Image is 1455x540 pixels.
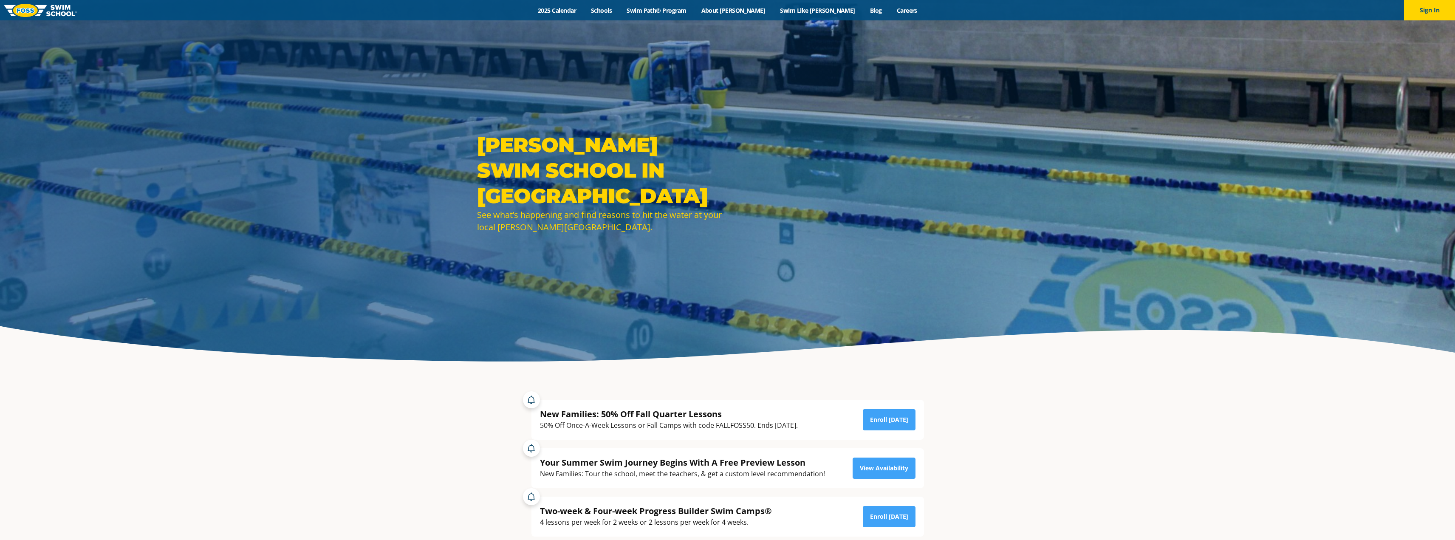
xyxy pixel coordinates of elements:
a: Enroll [DATE] [863,409,915,430]
div: Your Summer Swim Journey Begins With A Free Preview Lesson [540,457,825,468]
div: New Families: Tour the school, meet the teachers, & get a custom level recommendation! [540,468,825,480]
div: See what’s happening and find reasons to hit the water at your local [PERSON_NAME][GEOGRAPHIC_DATA]. [477,209,723,233]
a: 2025 Calendar [531,6,584,14]
a: View Availability [853,458,915,479]
a: Swim Like [PERSON_NAME] [773,6,863,14]
a: Blog [862,6,889,14]
div: Two-week & Four-week Progress Builder Swim Camps® [540,505,772,517]
a: Enroll [DATE] [863,506,915,527]
div: New Families: 50% Off Fall Quarter Lessons [540,408,798,420]
img: FOSS Swim School Logo [4,4,77,17]
a: Schools [584,6,619,14]
h1: [PERSON_NAME] Swim School in [GEOGRAPHIC_DATA] [477,132,723,209]
a: Careers [889,6,924,14]
a: About [PERSON_NAME] [694,6,773,14]
div: 4 lessons per week for 2 weeks or 2 lessons per week for 4 weeks. [540,517,772,528]
a: Swim Path® Program [619,6,694,14]
div: 50% Off Once-A-Week Lessons or Fall Camps with code FALLFOSS50. Ends [DATE]. [540,420,798,431]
